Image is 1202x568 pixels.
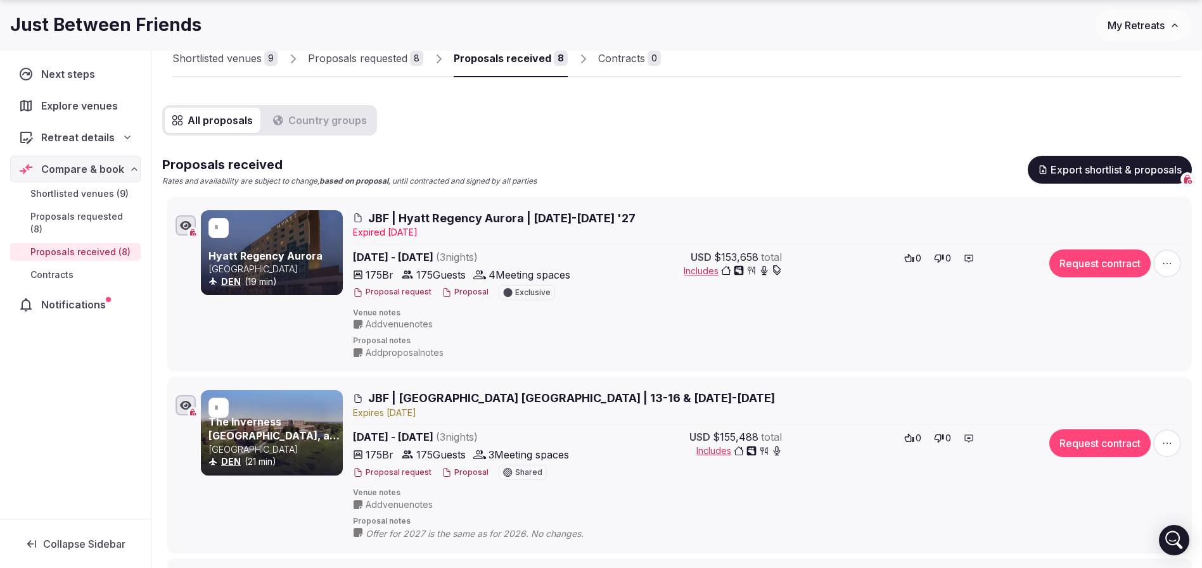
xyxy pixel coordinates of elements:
button: Proposal [442,287,489,298]
button: Includes [684,265,782,277]
span: 3 Meeting spaces [489,447,569,462]
span: Add proposal notes [366,346,444,359]
span: JBF | [GEOGRAPHIC_DATA] [GEOGRAPHIC_DATA] | 13-16 & [DATE]-[DATE] [368,390,775,406]
button: Includes [696,445,782,457]
a: Explore venues [10,92,141,119]
button: 0 [900,429,925,447]
span: Retreat details [41,130,115,145]
span: JBF | Hyatt Regency Aurora | [DATE]-[DATE] '27 [368,210,636,226]
a: Hyatt Regency Aurora [208,249,323,262]
button: All proposals [165,108,260,133]
span: total [761,429,782,445]
div: Shortlisted venues [172,51,262,66]
a: The Inverness [GEOGRAPHIC_DATA], a [GEOGRAPHIC_DATA] [208,415,340,457]
button: 0 [930,429,955,447]
span: 175 Guests [416,447,466,462]
p: [GEOGRAPHIC_DATA] [208,443,340,456]
span: [DATE] - [DATE] [353,249,576,265]
a: Proposals requested (8) [10,208,141,238]
div: (19 min) [208,275,340,288]
div: Proposals requested [308,51,407,66]
span: 175 Guests [416,267,466,282]
span: Proposal notes [353,516,1184,527]
button: Export shortlist & proposals [1028,156,1192,184]
strong: based on proposal [319,176,388,186]
button: Proposal request [353,287,432,298]
h1: Just Between Friends [10,13,201,37]
span: USD [691,249,712,265]
a: Proposals requested8 [308,41,423,77]
div: Expire s [DATE] [353,407,1184,419]
span: Shared [515,469,542,476]
div: Contracts [598,51,645,66]
span: Shortlisted venues (9) [30,187,129,200]
button: Proposal [442,467,489,478]
span: Add venue notes [366,498,433,511]
span: Add venue notes [366,318,433,331]
span: Venue notes [353,488,1184,498]
span: My Retreats [1108,19,1165,32]
span: Collapse Sidebar [43,538,125,550]
span: 175 Br [366,447,393,462]
span: Next steps [41,66,100,82]
span: Proposal notes [353,336,1184,346]
a: Contracts [10,266,141,284]
a: Contracts0 [598,41,661,77]
button: Request contract [1049,429,1151,457]
span: Proposals requested (8) [30,210,136,236]
span: Compare & book [41,161,124,177]
span: $153,658 [714,249,758,265]
span: Exclusive [515,289,551,296]
a: Proposals received8 [454,41,568,77]
button: Collapse Sidebar [10,530,141,558]
span: 175 Br [366,267,393,282]
span: Explore venues [41,98,123,113]
div: Expire d [DATE] [353,226,1184,239]
button: 0 [930,249,955,267]
span: Venue notes [353,308,1184,319]
div: 8 [410,51,423,66]
span: USD [689,429,710,445]
button: Country groups [265,108,374,133]
span: 0 [916,252,921,265]
span: [DATE] - [DATE] [353,429,576,445]
span: 0 [916,432,921,445]
div: (21 min) [208,455,340,468]
div: 9 [264,51,278,66]
span: total [761,249,782,265]
div: Proposals received [454,51,551,66]
span: Notifications [41,297,111,312]
a: DEN [221,276,241,287]
p: [GEOGRAPHIC_DATA] [208,263,340,275]
a: Shortlisted venues9 [172,41,278,77]
a: Proposals received (8) [10,243,141,261]
a: Next steps [10,61,141,87]
a: Shortlisted venues (9) [10,185,141,203]
div: Open Intercom Messenger [1159,525,1189,555]
span: Offer for 2027 is the same as for 2026. No changes. [366,527,609,540]
a: DEN [221,456,241,467]
span: Contracts [30,268,74,281]
div: 8 [554,51,568,66]
button: 0 [900,249,925,267]
span: ( 3 night s ) [436,251,478,263]
span: 0 [945,252,951,265]
div: 0 [648,51,661,66]
span: Proposals received (8) [30,246,131,258]
button: Request contract [1049,249,1151,277]
span: $155,488 [713,429,758,445]
span: ( 3 night s ) [436,431,478,443]
h2: Proposals received [162,156,537,174]
button: Proposal request [353,467,432,478]
span: 0 [945,432,951,445]
button: My Retreats [1096,9,1192,41]
a: Notifications [10,291,141,318]
span: 4 Meeting spaces [489,267,570,282]
p: Rates and availability are subject to change, , until contracted and signed by all parties [162,176,537,187]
